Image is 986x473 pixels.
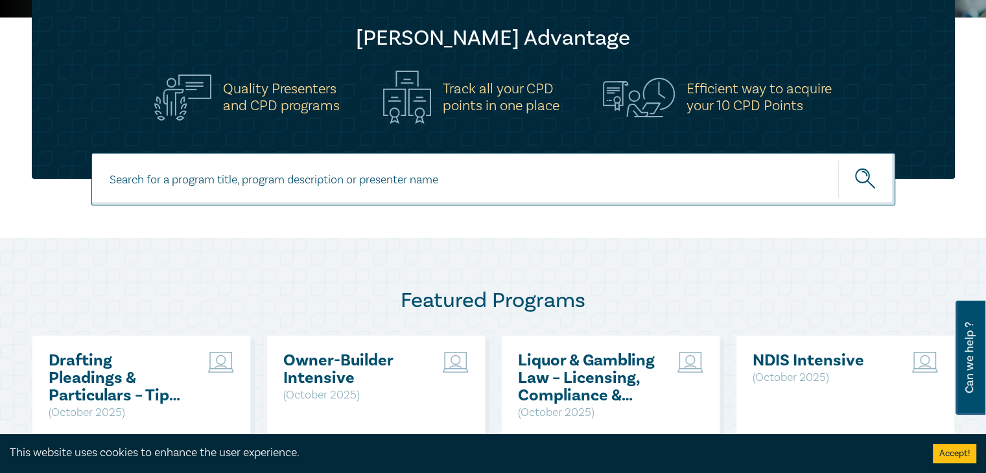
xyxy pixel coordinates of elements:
p: ( October 2025 ) [283,387,423,404]
img: Track all your CPD<br>points in one place [383,71,431,124]
p: ( October 2025 ) [753,369,892,386]
a: Drafting Pleadings & Particulars – Tips & Traps [49,352,188,404]
p: ( October 2025 ) [49,404,188,421]
img: Live Stream [443,352,469,373]
img: Live Stream [677,352,703,373]
p: ( October 2025 ) [518,404,657,421]
h2: Featured Programs [32,288,955,314]
img: Live Stream [912,352,938,373]
button: Accept cookies [933,444,976,463]
a: NDIS Intensive [753,352,892,369]
span: Can we help ? [963,308,976,407]
a: Liquor & Gambling Law – Licensing, Compliance & Regulations [518,352,657,404]
a: Owner-Builder Intensive [283,352,423,387]
h2: [PERSON_NAME] Advantage [58,25,929,51]
h5: Quality Presenters and CPD programs [223,80,340,114]
img: Efficient way to acquire<br>your 10 CPD Points [603,78,675,117]
img: Live Stream [208,352,234,373]
div: This website uses cookies to enhance the user experience. [10,444,913,461]
img: Quality Presenters<br>and CPD programs [154,75,211,121]
input: Search for a program title, program description or presenter name [91,153,895,205]
h5: Track all your CPD points in one place [443,80,559,114]
h5: Efficient way to acquire your 10 CPD Points [687,80,832,114]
